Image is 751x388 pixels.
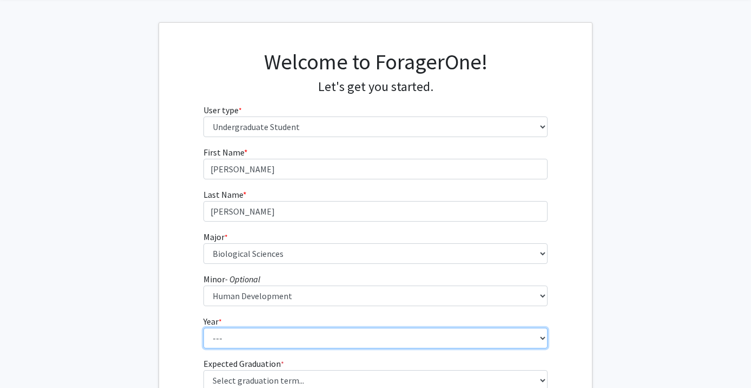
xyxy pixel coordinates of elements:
[203,49,548,75] h1: Welcome to ForagerOne!
[203,357,284,370] label: Expected Graduation
[203,273,260,286] label: Minor
[203,147,244,158] span: First Name
[203,230,228,243] label: Major
[203,189,243,200] span: Last Name
[225,274,260,284] i: - Optional
[203,315,222,328] label: Year
[203,79,548,95] h4: Let's get you started.
[8,339,46,380] iframe: Chat
[203,104,242,117] label: User type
